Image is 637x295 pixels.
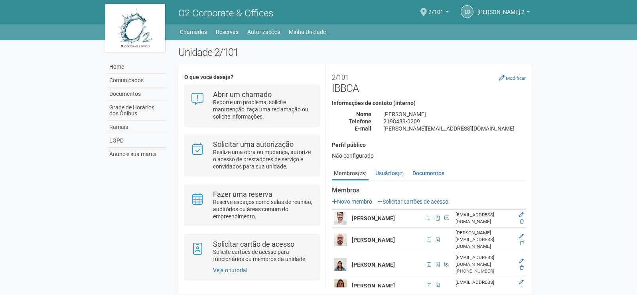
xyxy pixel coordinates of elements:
img: user.png [334,279,347,292]
strong: [PERSON_NAME] [352,215,395,222]
a: Autorizações [247,26,280,38]
p: Solicite cartões de acesso para funcionários ou membros da unidade. [213,248,313,263]
p: Realize uma obra ou mudança, autorize o acesso de prestadores de serviço e convidados para sua un... [213,148,313,170]
div: [PERSON_NAME][EMAIL_ADDRESS][DOMAIN_NAME] [456,230,514,250]
a: LGPD [107,134,166,148]
div: [EMAIL_ADDRESS][DOMAIN_NAME] [456,212,514,225]
a: Editar membro [519,234,524,239]
a: Editar membro [519,212,524,218]
h4: Informações de contato (interno) [332,100,526,106]
a: Modificar [499,75,526,81]
a: Documentos [107,87,166,101]
a: Grade de Horários dos Ônibus [107,101,166,121]
a: Fazer uma reserva Reserve espaços como salas de reunião, auditórios ou áreas comum do empreendime... [191,191,313,220]
a: Ld [461,5,473,18]
small: 2/101 [332,73,349,81]
strong: Nome [356,111,371,117]
a: 2/101 [428,10,449,16]
span: 2/101 [428,1,444,15]
strong: Abrir um chamado [213,90,272,99]
div: 2198489-0209 [377,118,532,125]
a: Solicitar uma autorização Realize uma obra ou mudança, autorize o acesso de prestadores de serviç... [191,141,313,170]
small: (75) [358,171,367,176]
strong: Telefone [349,118,371,125]
a: Membros(75) [332,167,369,180]
div: [PHONE_NUMBER] [456,268,514,275]
a: Comunicados [107,74,166,87]
a: Novo membro [332,198,372,205]
span: Luana de Souza 2 [477,1,525,15]
a: Editar membro [519,258,524,264]
strong: [PERSON_NAME] [352,283,395,289]
a: Home [107,60,166,74]
strong: Membros [332,187,526,194]
img: logo.jpg [105,4,165,52]
a: Ramais [107,121,166,134]
a: Veja o tutorial [213,267,247,273]
a: Excluir membro [520,265,524,271]
a: Chamados [180,26,207,38]
a: Minha Unidade [289,26,326,38]
div: Não configurado [332,152,526,159]
img: user.png [334,234,347,246]
strong: Fazer uma reserva [213,190,272,198]
a: Abrir um chamado Reporte um problema, solicite manutenção, faça uma reclamação ou solicite inform... [191,91,313,120]
a: Editar membro [519,279,524,285]
a: Anuncie sua marca [107,148,166,161]
strong: [PERSON_NAME] [352,261,395,268]
small: (2) [398,171,404,176]
h2: IBBCA [332,70,526,94]
div: [PERSON_NAME] [377,111,532,118]
h2: Unidade 2/101 [178,46,532,58]
a: Solicitar cartão de acesso Solicite cartões de acesso para funcionários ou membros da unidade. [191,241,313,263]
strong: [PERSON_NAME] [352,237,395,243]
small: Modificar [506,75,526,81]
strong: Solicitar cartão de acesso [213,240,294,248]
a: Solicitar cartões de acesso [377,198,448,205]
a: Excluir membro [520,240,524,246]
a: Usuários(2) [373,167,406,179]
a: Excluir membro [520,219,524,224]
h4: O que você deseja? [184,74,319,80]
div: [PERSON_NAME][EMAIL_ADDRESS][DOMAIN_NAME] [377,125,532,132]
strong: E-mail [355,125,371,132]
a: [PERSON_NAME] 2 [477,10,530,16]
div: [EMAIL_ADDRESS][DOMAIN_NAME] [456,254,514,268]
strong: Solicitar uma autorização [213,140,294,148]
a: Excluir membro [520,286,524,292]
img: user.png [334,212,347,225]
p: Reserve espaços como salas de reunião, auditórios ou áreas comum do empreendimento. [213,198,313,220]
a: Documentos [410,167,446,179]
a: Reservas [216,26,239,38]
span: O2 Corporate & Offices [178,8,273,19]
h4: Perfil público [332,142,526,148]
p: Reporte um problema, solicite manutenção, faça uma reclamação ou solicite informações. [213,99,313,120]
img: user.png [334,258,347,271]
div: [EMAIL_ADDRESS][DOMAIN_NAME] [456,279,514,293]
